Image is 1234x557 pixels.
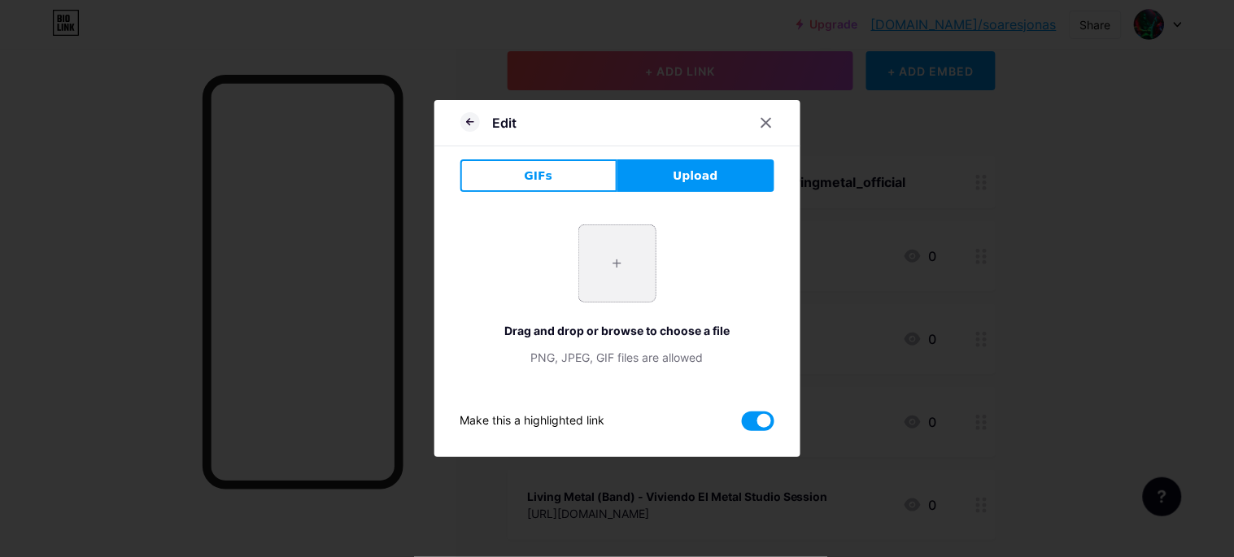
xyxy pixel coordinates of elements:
button: Upload [617,159,774,192]
div: PNG, JPEG, GIF files are allowed [460,349,774,366]
span: Upload [673,168,717,185]
div: Edit [493,113,517,133]
div: Drag and drop or browse to choose a file [460,322,774,339]
span: GIFs [525,168,553,185]
button: GIFs [460,159,617,192]
div: Make this a highlighted link [460,411,605,431]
